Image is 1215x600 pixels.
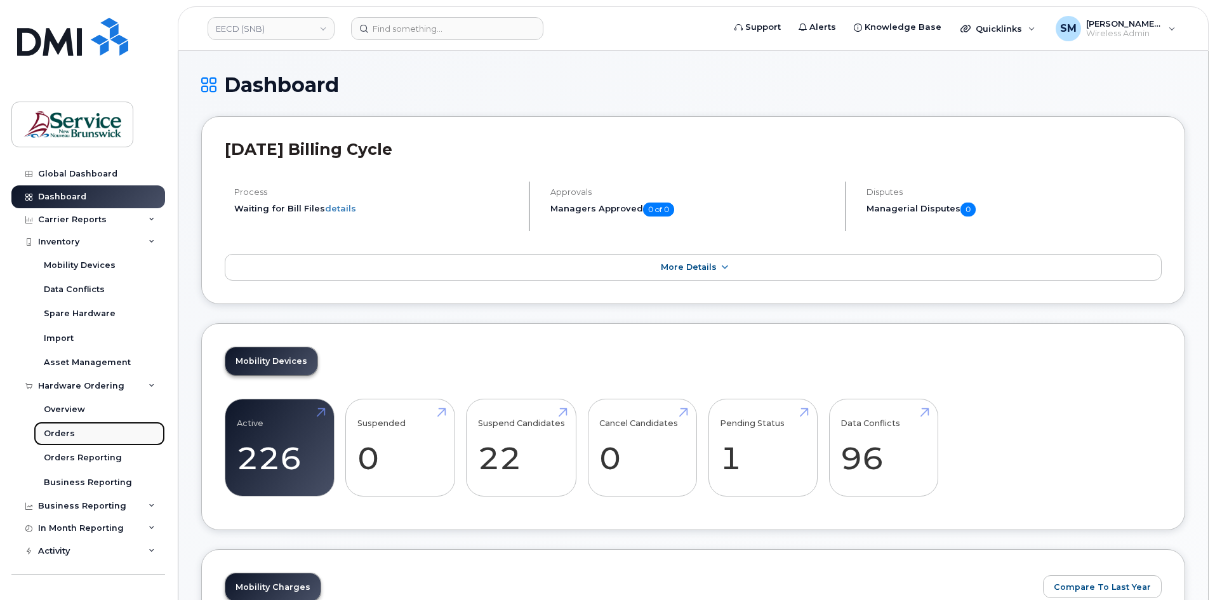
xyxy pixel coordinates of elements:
[866,187,1162,197] h4: Disputes
[643,203,674,217] span: 0 of 0
[550,203,834,217] h5: Managers Approved
[478,406,565,490] a: Suspend Candidates 22
[237,406,322,490] a: Active 226
[866,203,1162,217] h5: Managerial Disputes
[550,187,834,197] h4: Approvals
[960,203,976,217] span: 0
[325,203,356,213] a: details
[225,140,1162,159] h2: [DATE] Billing Cycle
[357,406,443,490] a: Suspended 0
[1043,575,1162,598] button: Compare To Last Year
[234,187,518,197] h4: Process
[1054,581,1151,593] span: Compare To Last Year
[234,203,518,215] li: Waiting for Bill Files
[840,406,926,490] a: Data Conflicts 96
[661,262,717,272] span: More Details
[720,406,806,490] a: Pending Status 1
[599,406,685,490] a: Cancel Candidates 0
[201,74,1185,96] h1: Dashboard
[225,347,317,375] a: Mobility Devices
